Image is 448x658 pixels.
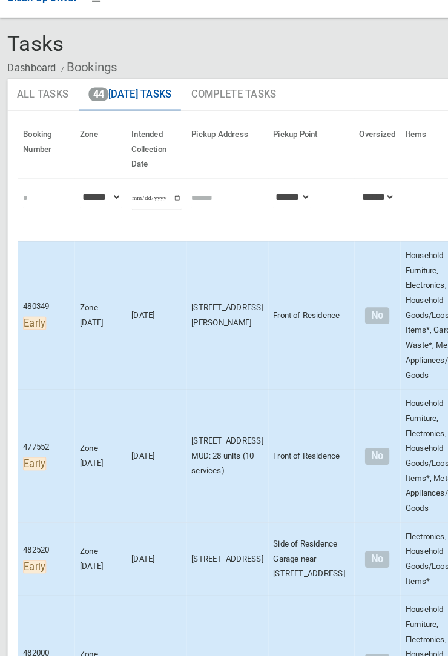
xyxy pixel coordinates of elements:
td: [STREET_ADDRESS][PERSON_NAME] [181,255,260,399]
th: Booking Number [18,138,73,194]
td: Zone [DATE] [73,255,123,399]
th: Pickup Address [181,138,260,194]
td: Side of Residence Garage near [STREET_ADDRESS] [260,528,344,599]
td: Zone [DATE] [73,528,123,599]
span: Tasks [7,51,62,75]
td: [DATE] [123,399,181,528]
td: Front of Residence [260,255,344,399]
th: Intended Collection Date [123,138,181,194]
span: Early [22,328,45,341]
td: Front of Residence [260,399,344,528]
a: Complete Tasks [177,98,277,129]
td: [STREET_ADDRESS] MUD: 28 units (10 services) [181,399,260,528]
span: 44 [86,106,105,119]
a: All Tasks [7,98,76,129]
td: [DATE] [123,255,181,399]
h4: Normal sized [349,459,384,469]
td: 477552 [18,399,73,528]
a: Clean Up Driver [7,10,75,28]
span: Clean Up Driver [7,13,75,25]
span: No [354,556,378,572]
span: No [354,456,378,472]
h4: Normal sized [349,559,384,569]
span: No [354,319,378,336]
td: Zone [DATE] [73,399,123,528]
span: Early [22,465,45,477]
td: [DATE] [123,528,181,599]
th: Oversized [344,138,389,194]
span: Early [22,565,45,577]
a: Dashboard [7,81,54,93]
th: Zone [73,138,123,194]
td: [STREET_ADDRESS] [181,528,260,599]
td: 480349 [18,255,73,399]
th: Pickup Point [260,138,344,194]
a: 44[DATE] Tasks [77,98,176,129]
li: Bookings [56,75,114,98]
h4: Normal sized [349,322,384,333]
td: 482520 [18,528,73,599]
